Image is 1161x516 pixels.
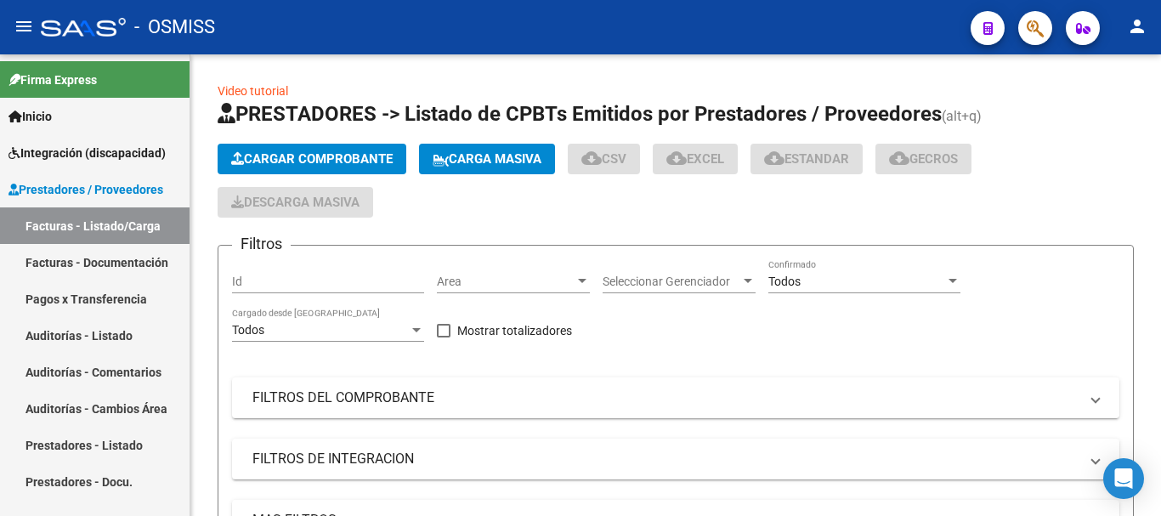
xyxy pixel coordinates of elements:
[8,107,52,126] span: Inicio
[764,151,849,167] span: Estandar
[437,275,575,289] span: Area
[457,320,572,341] span: Mostrar totalizadores
[750,144,863,174] button: Estandar
[666,148,687,168] mat-icon: cloud_download
[134,9,215,46] span: - OSMISS
[1127,16,1147,37] mat-icon: person
[1103,458,1144,499] div: Open Intercom Messenger
[419,144,555,174] button: Carga Masiva
[666,151,724,167] span: EXCEL
[232,439,1119,479] mat-expansion-panel-header: FILTROS DE INTEGRACION
[568,144,640,174] button: CSV
[252,388,1079,407] mat-panel-title: FILTROS DEL COMPROBANTE
[14,16,34,37] mat-icon: menu
[218,187,373,218] button: Descarga Masiva
[889,148,909,168] mat-icon: cloud_download
[231,195,360,210] span: Descarga Masiva
[942,108,982,124] span: (alt+q)
[232,232,291,256] h3: Filtros
[581,148,602,168] mat-icon: cloud_download
[232,377,1119,418] mat-expansion-panel-header: FILTROS DEL COMPROBANTE
[889,151,958,167] span: Gecros
[218,187,373,218] app-download-masive: Descarga masiva de comprobantes (adjuntos)
[581,151,626,167] span: CSV
[218,102,942,126] span: PRESTADORES -> Listado de CPBTs Emitidos por Prestadores / Proveedores
[218,84,288,98] a: Video tutorial
[8,144,166,162] span: Integración (discapacidad)
[252,450,1079,468] mat-panel-title: FILTROS DE INTEGRACION
[232,323,264,337] span: Todos
[875,144,971,174] button: Gecros
[8,71,97,89] span: Firma Express
[768,275,801,288] span: Todos
[8,180,163,199] span: Prestadores / Proveedores
[433,151,541,167] span: Carga Masiva
[653,144,738,174] button: EXCEL
[218,144,406,174] button: Cargar Comprobante
[231,151,393,167] span: Cargar Comprobante
[603,275,740,289] span: Seleccionar Gerenciador
[764,148,784,168] mat-icon: cloud_download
